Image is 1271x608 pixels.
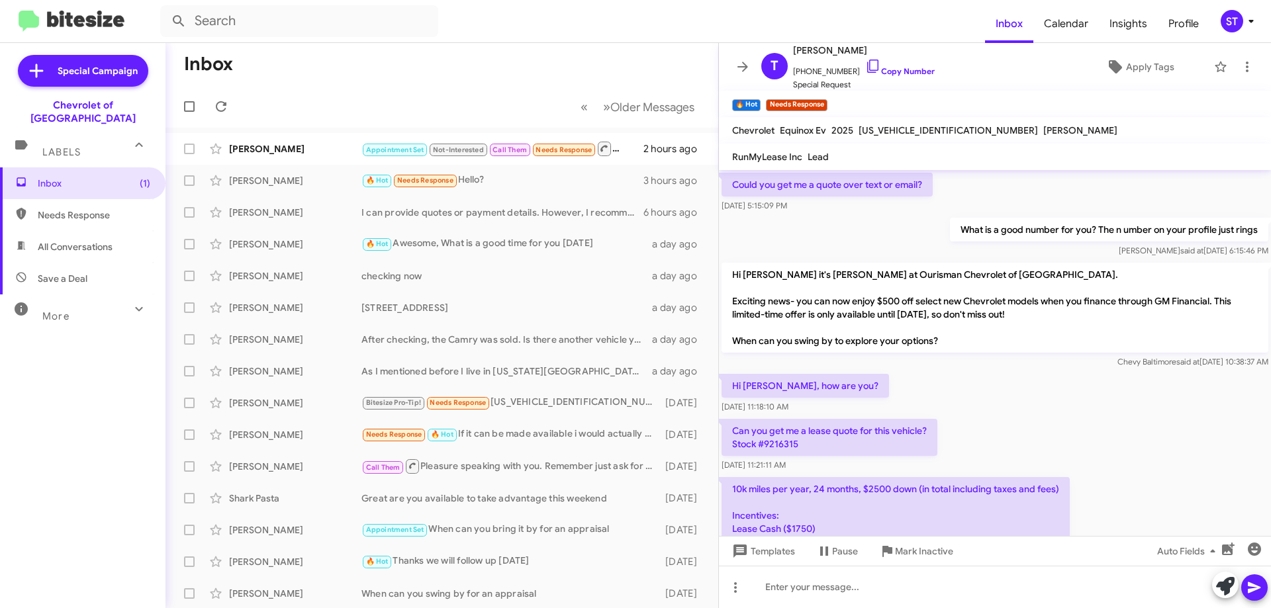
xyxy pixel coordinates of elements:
span: Bitesize Pro-Tip! [366,398,421,407]
span: Needs Response [366,430,422,439]
a: Inbox [985,5,1033,43]
div: Great are you available to take advantage this weekend [361,492,659,505]
div: a day ago [652,365,708,378]
span: Labels [42,146,81,158]
div: Awesome, What is a good time for you [DATE] [361,236,652,251]
nav: Page navigation example [573,93,702,120]
span: [US_VEHICLE_IDENTIFICATION_NUMBER] [859,124,1038,136]
button: Next [595,93,702,120]
div: [DATE] [659,396,708,410]
div: [PERSON_NAME] [229,333,361,346]
span: Needs Response [536,146,592,154]
span: Mark Inactive [895,539,953,563]
button: ST [1209,10,1256,32]
div: [PERSON_NAME] [229,142,361,155]
div: [DATE] [659,555,708,568]
span: 🔥 Hot [366,557,389,566]
span: Equinox Ev [780,124,826,136]
span: Chevy Baltimore [DATE] 10:38:37 AM [1117,357,1268,367]
div: Hi [PERSON_NAME], did you try calling me? Do you have any updates? [361,140,643,157]
div: When can you bring it by for an appraisal [361,522,659,537]
a: Insights [1099,5,1158,43]
span: Appointment Set [366,525,424,534]
div: After checking, the Camry was sold. Is there another vehicle you would be interested in or would ... [361,333,652,346]
p: Hi [PERSON_NAME] it's [PERSON_NAME] at Ourisman Chevrolet of [GEOGRAPHIC_DATA]. Exciting news- yo... [722,263,1268,353]
span: 🔥 Hot [366,176,389,185]
button: Apply Tags [1072,55,1207,79]
div: [PERSON_NAME] [229,269,361,282]
a: Calendar [1033,5,1099,43]
button: Previous [573,93,596,120]
span: Needs Response [38,208,150,222]
span: Special Request [793,78,935,91]
div: As I mentioned before I live in [US_STATE][GEOGRAPHIC_DATA]. Please send me the updated pricing f... [361,365,652,378]
span: Not-Interested [433,146,484,154]
div: 6 hours ago [643,206,708,219]
h1: Inbox [184,54,233,75]
div: When can you swing by for an appraisal [361,587,659,600]
div: [PERSON_NAME] [229,365,361,378]
div: a day ago [652,301,708,314]
div: [PERSON_NAME] [229,396,361,410]
span: Call Them [366,463,400,472]
span: Inbox [38,177,150,190]
span: Templates [730,539,795,563]
span: said at [1180,245,1203,255]
div: [PERSON_NAME] [229,460,361,473]
span: [PERSON_NAME] [DATE] 6:15:46 PM [1119,245,1268,255]
div: If it can be made available i would actually prefer that [361,427,659,442]
span: 2025 [831,124,853,136]
p: 10k miles per year, 24 months, $2500 down (in total including taxes and fees) Incentives: Lease C... [722,477,1070,567]
div: checking now [361,269,652,282]
div: a day ago [652,333,708,346]
div: [DATE] [659,492,708,505]
p: What is a good number for you? The n umber on your profile just rings [950,218,1268,241]
span: RunMyLease Inc [732,151,802,163]
div: Thanks we will follow up [DATE] [361,554,659,569]
small: 🔥 Hot [732,99,761,111]
span: Auto Fields [1157,539,1221,563]
p: Hi [PERSON_NAME], how are you? [722,374,889,398]
button: Auto Fields [1147,539,1231,563]
span: [DATE] 5:15:09 PM [722,200,787,210]
small: Needs Response [766,99,827,111]
div: [STREET_ADDRESS] [361,301,652,314]
div: a day ago [652,238,708,251]
div: [PERSON_NAME] [229,587,361,600]
a: Profile [1158,5,1209,43]
span: Older Messages [610,100,694,114]
span: Needs Response [397,176,453,185]
span: « [581,99,588,115]
p: Can you get me a lease quote for this vehicle? Stock #9216315 [722,419,937,456]
span: Apply Tags [1126,55,1174,79]
span: Call Them [493,146,527,154]
span: [PERSON_NAME] [1043,124,1117,136]
span: Pause [832,539,858,563]
div: [PERSON_NAME] [229,206,361,219]
span: 🔥 Hot [431,430,453,439]
div: [DATE] [659,523,708,537]
div: 3 hours ago [643,174,708,187]
div: [DATE] [659,428,708,441]
div: 2 hours ago [643,142,708,155]
span: Needs Response [430,398,486,407]
div: [PERSON_NAME] [229,238,361,251]
span: [DATE] 11:18:10 AM [722,402,788,412]
span: said at [1176,357,1200,367]
div: [PERSON_NAME] [229,523,361,537]
button: Mark Inactive [869,539,964,563]
div: [DATE] [659,587,708,600]
span: More [42,310,70,322]
span: Appointment Set [366,146,424,154]
div: I can provide quotes or payment details. However, I recommend visiting the dealership to discuss ... [361,206,643,219]
span: [DATE] 11:21:11 AM [722,460,786,470]
span: (1) [140,177,150,190]
span: [PERSON_NAME] [793,42,935,58]
input: Search [160,5,438,37]
span: Special Campaign [58,64,138,77]
div: [DATE] [659,460,708,473]
div: Shark Pasta [229,492,361,505]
